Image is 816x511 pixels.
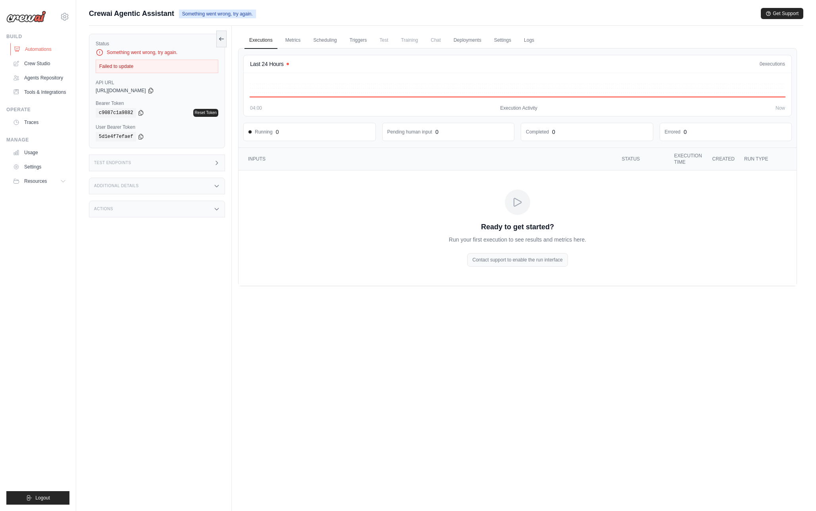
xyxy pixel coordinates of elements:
h4: Last 24 Hours [250,60,283,68]
a: Tools & Integrations [10,86,69,99]
span: Resources [24,178,47,184]
label: Bearer Token [96,100,218,106]
div: Manage [6,137,69,143]
span: Chat is not available until the deployment is complete [426,32,445,48]
label: API URL [96,79,218,86]
a: Executions [244,32,277,49]
span: Running [248,129,273,135]
div: Contact support to enable the run interface [467,253,568,267]
span: Execution Activity [500,105,537,111]
a: Logs [519,32,539,49]
div: 0 [435,128,439,136]
div: 0 [276,128,279,136]
h3: Additional Details [94,184,139,188]
span: Logout [35,495,50,501]
th: Execution Time [670,148,708,170]
button: Resources [10,175,69,188]
span: 04:00 [250,105,262,111]
a: Settings [10,161,69,173]
th: Inputs [239,148,619,170]
button: Logout [6,491,69,505]
label: User Bearer Token [96,124,218,130]
h3: Test Endpoints [94,161,131,165]
button: Get Support [761,8,803,19]
a: Triggers [345,32,372,49]
iframe: Chat Widget [776,473,816,511]
a: Traces [10,116,69,129]
section: Crew executions table [239,148,797,286]
code: 5d1e4f7efaef [96,132,136,141]
span: Status [622,156,640,162]
span: Training is not available until the deployment is complete [396,32,423,48]
a: Usage [10,146,69,159]
p: Run your first execution to see results and metrics here. [449,236,586,244]
a: Settings [489,32,516,49]
dd: Completed [526,129,549,135]
span: Run Type [744,156,768,162]
a: Metrics [281,32,306,49]
div: Build [6,33,69,40]
dd: Pending human input [387,129,432,135]
div: 0 [684,128,687,136]
p: Ready to get started? [481,221,554,232]
span: Something went wrong, try again. [179,10,256,18]
div: executions [760,61,785,67]
dd: Errored [665,129,681,135]
a: Automations [10,43,70,56]
img: Logo [6,11,46,23]
span: Crewai Agentic Assistant [89,8,174,19]
a: Crew Studio [10,57,69,70]
span: Test [375,32,393,48]
div: Failed to update [96,60,218,73]
a: Reset Token [193,109,218,117]
h3: Actions [94,207,113,211]
code: c9087c1a9882 [96,108,136,118]
th: Created [708,148,739,170]
a: Agents Repository [10,72,69,84]
label: Status [96,41,218,47]
a: Scheduling [308,32,341,49]
div: Operate [6,106,69,113]
span: [URL][DOMAIN_NAME] [96,87,146,94]
div: 0 [552,128,555,136]
a: Deployments [449,32,486,49]
span: 0 [760,61,762,67]
div: Something went wrong, try again. [96,48,218,56]
span: Now [776,105,785,111]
